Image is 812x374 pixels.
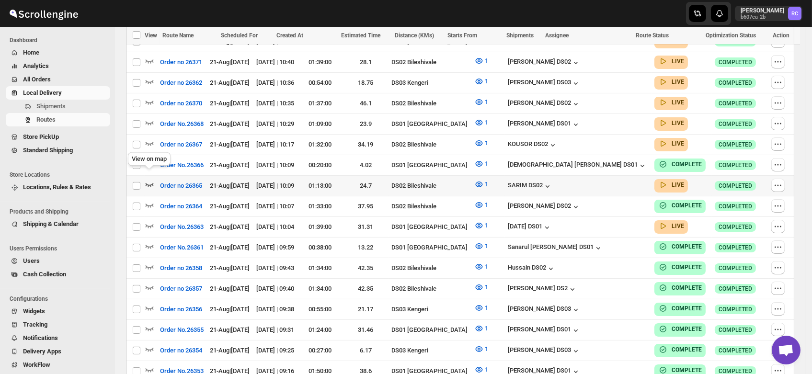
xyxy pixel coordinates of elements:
span: 21-Aug | [DATE] [210,161,250,169]
span: Created At [276,32,303,39]
b: LIVE [672,223,684,229]
button: Home [6,46,110,59]
div: 18.75 [346,78,386,88]
button: [PERSON_NAME] DS01 [508,120,581,129]
button: Order no 26354 [154,343,208,358]
span: Order No.26368 [160,119,204,129]
b: LIVE [672,99,684,106]
div: [PERSON_NAME] DS02 [508,99,581,109]
div: 24.7 [346,181,386,191]
button: Sanarul [PERSON_NAME] DS01 [508,243,603,253]
span: 21-Aug | [DATE] [210,120,250,127]
p: b607ea-2b [741,14,784,20]
span: Notifications [23,334,58,341]
span: Store Locations [10,171,110,179]
button: 1 [469,53,494,68]
span: 21-Aug | [DATE] [210,285,250,292]
span: COMPLETED [719,100,752,107]
div: DS03 Kengeri [391,78,469,88]
span: 21-Aug | [DATE] [210,100,250,107]
span: 21-Aug | [DATE] [210,58,250,66]
div: [DATE] | 09:25 [256,346,295,355]
button: LIVE [658,221,684,231]
span: 1 [485,325,488,332]
button: [PERSON_NAME] DS03 [508,305,581,315]
span: Order No.26355 [160,325,204,335]
span: Shipments [506,32,534,39]
span: Scheduled For [221,32,258,39]
button: 1 [469,177,494,192]
button: Order no 26356 [154,302,208,317]
span: COMPLETED [719,326,752,334]
button: COMPLETE [658,201,702,210]
span: Estimated Time [341,32,380,39]
div: 00:38:00 [300,243,340,252]
span: 1 [485,78,488,85]
div: 37.95 [346,202,386,211]
span: All Orders [23,76,51,83]
span: Widgets [23,307,45,315]
span: 21-Aug | [DATE] [210,326,250,333]
button: LIVE [658,77,684,87]
span: 1 [485,57,488,64]
button: COMPLETE [658,345,702,354]
span: Order No.26363 [160,222,204,232]
span: Products and Shipping [10,208,110,215]
span: Order no 26365 [160,181,202,191]
b: COMPLETE [672,367,702,374]
b: COMPLETE [672,305,702,312]
button: Order no 26364 [154,199,208,214]
span: COMPLETED [719,203,752,210]
b: COMPLETE [672,202,702,209]
span: 21-Aug | [DATE] [210,223,250,230]
button: Order no 26362 [154,75,208,91]
span: Route Status [636,32,669,39]
b: COMPLETE [672,346,702,353]
button: KOUSOR DS02 [508,140,558,150]
button: 1 [469,115,494,130]
div: [DATE] | 10:35 [256,99,295,108]
span: Users Permissions [10,245,110,252]
div: 01:34:00 [300,284,340,294]
span: 21-Aug | [DATE] [210,203,250,210]
button: [DATE] DS01 [508,223,552,232]
b: LIVE [672,120,684,126]
span: Action [773,32,789,39]
div: [DATE] | 10:09 [256,181,295,191]
button: 1 [469,280,494,295]
span: WorkFlow [23,361,50,368]
span: 1 [485,98,488,105]
span: COMPLETED [719,161,752,169]
div: 46.1 [346,99,386,108]
span: 21-Aug | [DATE] [210,79,250,86]
div: [PERSON_NAME] DS03 [508,79,581,88]
button: [DEMOGRAPHIC_DATA] [PERSON_NAME] DS01 [508,161,647,170]
span: Dashboard [10,36,110,44]
span: Users [23,257,40,264]
button: WorkFlow [6,358,110,372]
span: Order No.26366 [160,160,204,170]
span: View [145,32,157,39]
a: Open chat [772,336,801,364]
button: COMPLETE [658,283,702,293]
button: 1 [469,94,494,110]
b: COMPLETE [672,161,702,168]
b: LIVE [672,79,684,85]
button: Order no 26371 [154,55,208,70]
span: Routes [36,116,56,123]
div: 31.31 [346,222,386,232]
div: DS03 Kengeri [391,305,469,314]
span: Order No.26361 [160,243,204,252]
div: 00:54:00 [300,78,340,88]
span: 1 [485,201,488,208]
button: 1 [469,238,494,254]
span: 1 [485,242,488,249]
div: DS02 Bileshivale [391,284,469,294]
div: DS02 Bileshivale [391,181,469,191]
span: Rahul Chopra [788,7,801,20]
span: Local Delivery [23,89,62,96]
div: 01:37:00 [300,99,340,108]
